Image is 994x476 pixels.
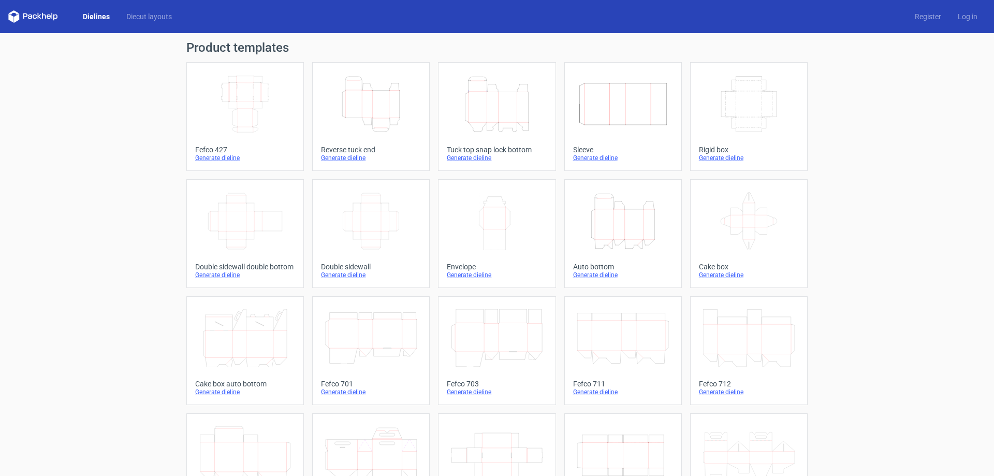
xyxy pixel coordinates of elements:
[690,179,808,288] a: Cake boxGenerate dieline
[195,154,295,162] div: Generate dieline
[564,179,682,288] a: Auto bottomGenerate dieline
[447,146,547,154] div: Tuck top snap lock bottom
[321,271,421,279] div: Generate dieline
[447,154,547,162] div: Generate dieline
[699,380,799,388] div: Fefco 712
[573,380,673,388] div: Fefco 711
[195,388,295,396] div: Generate dieline
[438,62,556,171] a: Tuck top snap lock bottomGenerate dieline
[573,263,673,271] div: Auto bottom
[699,271,799,279] div: Generate dieline
[699,154,799,162] div: Generate dieline
[564,62,682,171] a: SleeveGenerate dieline
[321,154,421,162] div: Generate dieline
[195,146,295,154] div: Fefco 427
[321,146,421,154] div: Reverse tuck end
[564,296,682,405] a: Fefco 711Generate dieline
[186,62,304,171] a: Fefco 427Generate dieline
[118,11,180,22] a: Diecut layouts
[447,263,547,271] div: Envelope
[699,388,799,396] div: Generate dieline
[438,179,556,288] a: EnvelopeGenerate dieline
[195,263,295,271] div: Double sidewall double bottom
[699,146,799,154] div: Rigid box
[573,271,673,279] div: Generate dieline
[195,380,295,388] div: Cake box auto bottom
[447,380,547,388] div: Fefco 703
[573,154,673,162] div: Generate dieline
[690,296,808,405] a: Fefco 712Generate dieline
[312,179,430,288] a: Double sidewallGenerate dieline
[321,388,421,396] div: Generate dieline
[186,179,304,288] a: Double sidewall double bottomGenerate dieline
[195,271,295,279] div: Generate dieline
[186,41,808,54] h1: Product templates
[321,263,421,271] div: Double sidewall
[690,62,808,171] a: Rigid boxGenerate dieline
[907,11,949,22] a: Register
[321,380,421,388] div: Fefco 701
[312,296,430,405] a: Fefco 701Generate dieline
[438,296,556,405] a: Fefco 703Generate dieline
[949,11,986,22] a: Log in
[447,271,547,279] div: Generate dieline
[186,296,304,405] a: Cake box auto bottomGenerate dieline
[573,388,673,396] div: Generate dieline
[447,388,547,396] div: Generate dieline
[573,146,673,154] div: Sleeve
[312,62,430,171] a: Reverse tuck endGenerate dieline
[75,11,118,22] a: Dielines
[699,263,799,271] div: Cake box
